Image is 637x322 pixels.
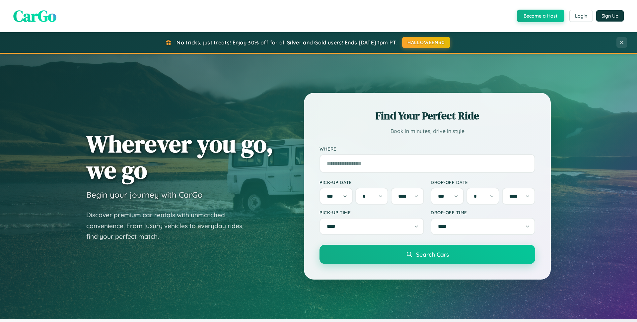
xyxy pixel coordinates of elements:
[431,210,535,215] label: Drop-off Time
[416,251,449,258] span: Search Cars
[431,179,535,185] label: Drop-off Date
[402,37,450,48] button: HALLOWEEN30
[596,10,624,22] button: Sign Up
[569,10,593,22] button: Login
[319,179,424,185] label: Pick-up Date
[517,10,564,22] button: Become a Host
[177,39,397,46] span: No tricks, just treats! Enjoy 30% off for all Silver and Gold users! Ends [DATE] 1pm PT.
[319,126,535,136] p: Book in minutes, drive in style
[86,190,203,200] h3: Begin your journey with CarGo
[319,245,535,264] button: Search Cars
[319,108,535,123] h2: Find Your Perfect Ride
[319,210,424,215] label: Pick-up Time
[86,210,252,242] p: Discover premium car rentals with unmatched convenience. From luxury vehicles to everyday rides, ...
[13,5,56,27] span: CarGo
[86,131,273,183] h1: Wherever you go, we go
[319,146,535,152] label: Where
